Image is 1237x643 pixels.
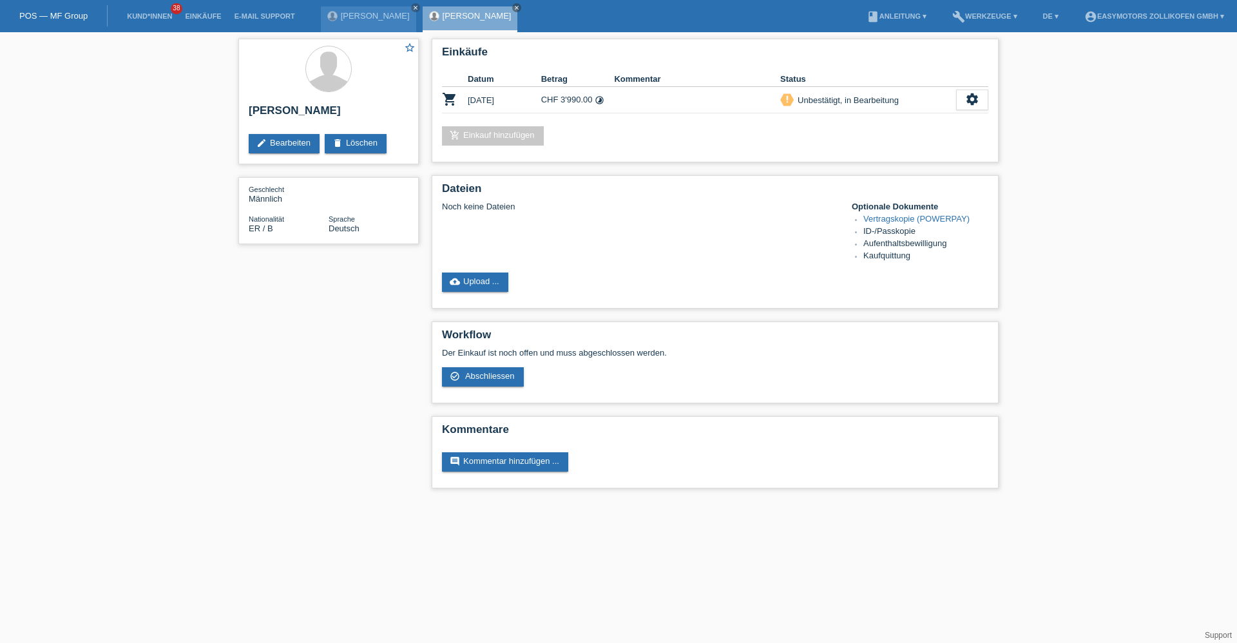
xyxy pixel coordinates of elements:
[863,214,970,224] a: Vertragskopie (POWERPAY)
[412,5,419,11] i: close
[468,87,541,113] td: [DATE]
[512,3,521,12] a: close
[442,423,988,443] h2: Kommentare
[965,92,979,106] i: settings
[450,456,460,466] i: comment
[404,42,416,53] i: star_border
[783,95,792,104] i: priority_high
[1084,10,1097,23] i: account_circle
[228,12,302,20] a: E-Mail Support
[442,452,568,472] a: commentKommentar hinzufügen ...
[860,12,933,20] a: bookAnleitung ▾
[1205,631,1232,640] a: Support
[442,367,524,387] a: check_circle_outline Abschliessen
[442,202,836,211] div: Noch keine Dateien
[863,238,988,251] li: Aufenthaltsbewilligung
[249,224,273,233] span: Eritrea / B / 20.06.2014
[450,130,460,140] i: add_shopping_cart
[404,42,416,55] a: star_border
[329,215,355,223] span: Sprache
[120,12,178,20] a: Kund*innen
[595,95,604,105] i: Fixe Raten (48 Raten)
[249,215,284,223] span: Nationalität
[952,10,965,23] i: build
[19,11,88,21] a: POS — MF Group
[442,126,544,146] a: add_shopping_cartEinkauf hinzufügen
[256,138,267,148] i: edit
[332,138,343,148] i: delete
[325,134,387,153] a: deleteLöschen
[863,226,988,238] li: ID-/Passkopie
[614,72,780,87] th: Kommentar
[852,202,988,211] h4: Optionale Dokumente
[442,348,988,358] p: Der Einkauf ist noch offen und muss abgeschlossen werden.
[1037,12,1065,20] a: DE ▾
[411,3,420,12] a: close
[867,10,879,23] i: book
[249,134,320,153] a: editBearbeiten
[468,72,541,87] th: Datum
[465,371,515,381] span: Abschliessen
[329,224,360,233] span: Deutsch
[946,12,1024,20] a: buildWerkzeuge ▾
[249,104,408,124] h2: [PERSON_NAME]
[442,182,988,202] h2: Dateien
[794,93,899,107] div: Unbestätigt, in Bearbeitung
[450,276,460,287] i: cloud_upload
[780,72,956,87] th: Status
[171,3,182,14] span: 38
[442,46,988,65] h2: Einkäufe
[249,184,329,204] div: Männlich
[249,186,284,193] span: Geschlecht
[541,87,615,113] td: CHF 3'990.00
[442,273,508,292] a: cloud_uploadUpload ...
[450,371,460,381] i: check_circle_outline
[443,11,512,21] a: [PERSON_NAME]
[442,329,988,348] h2: Workflow
[178,12,227,20] a: Einkäufe
[863,251,988,263] li: Kaufquittung
[341,11,410,21] a: [PERSON_NAME]
[541,72,615,87] th: Betrag
[442,91,457,107] i: POSP00028456
[1078,12,1231,20] a: account_circleEasymotors Zollikofen GmbH ▾
[513,5,520,11] i: close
